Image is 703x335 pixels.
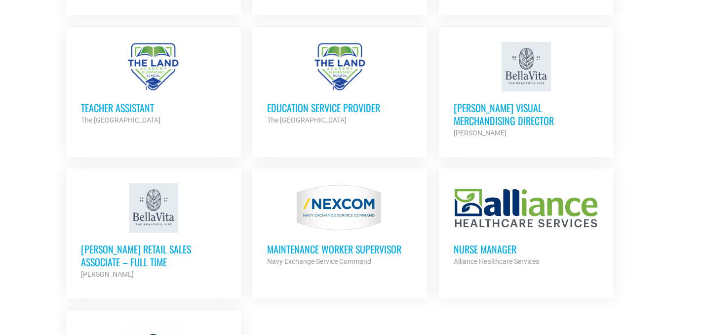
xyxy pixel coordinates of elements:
[454,101,599,127] h3: [PERSON_NAME] Visual Merchandising Director
[81,116,160,124] strong: The [GEOGRAPHIC_DATA]
[454,243,599,255] h3: Nurse Manager
[439,27,614,154] a: [PERSON_NAME] Visual Merchandising Director [PERSON_NAME]
[267,101,412,114] h3: Education Service Provider
[81,101,226,114] h3: Teacher Assistant
[66,168,241,295] a: [PERSON_NAME] Retail Sales Associate – Full Time [PERSON_NAME]
[66,27,241,141] a: Teacher Assistant The [GEOGRAPHIC_DATA]
[81,270,134,278] strong: [PERSON_NAME]
[252,168,427,282] a: MAINTENANCE WORKER SUPERVISOR Navy Exchange Service Command
[454,129,507,137] strong: [PERSON_NAME]
[454,257,539,265] strong: Alliance Healthcare Services
[81,243,226,268] h3: [PERSON_NAME] Retail Sales Associate – Full Time
[267,243,412,255] h3: MAINTENANCE WORKER SUPERVISOR
[252,27,427,141] a: Education Service Provider The [GEOGRAPHIC_DATA]
[267,116,347,124] strong: The [GEOGRAPHIC_DATA]
[267,257,371,265] strong: Navy Exchange Service Command
[439,168,614,282] a: Nurse Manager Alliance Healthcare Services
